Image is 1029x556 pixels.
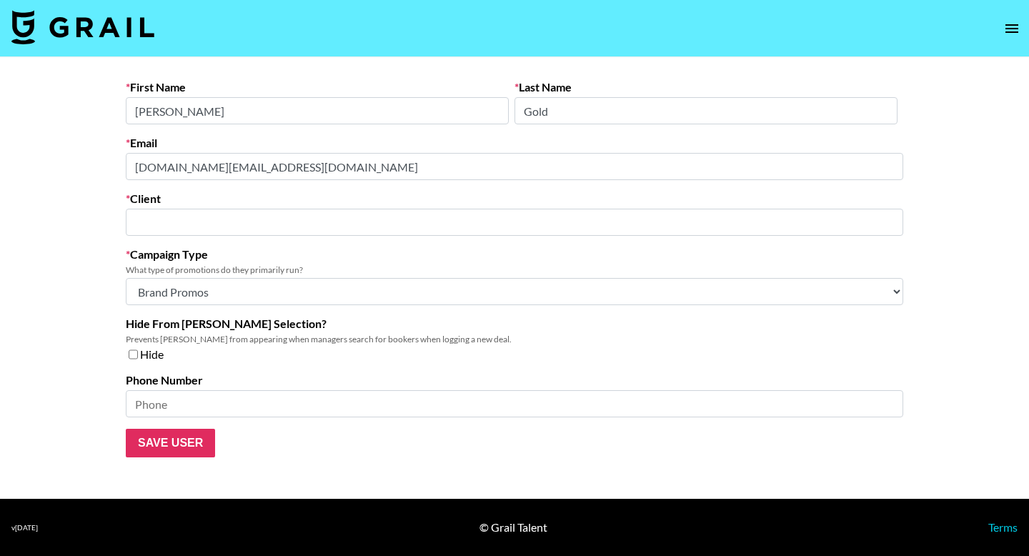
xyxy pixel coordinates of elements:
[11,10,154,44] img: Grail Talent
[126,153,903,180] input: Email
[126,429,215,457] input: Save User
[11,523,38,532] div: v [DATE]
[126,247,903,262] label: Campaign Type
[126,80,509,94] label: First Name
[126,97,509,124] input: First Name
[514,80,898,94] label: Last Name
[140,347,164,362] span: Hide
[126,373,903,387] label: Phone Number
[998,14,1026,43] button: open drawer
[126,136,903,150] label: Email
[126,317,903,331] label: Hide From [PERSON_NAME] Selection?
[514,97,898,124] input: Last Name
[126,390,903,417] input: Phone
[479,520,547,535] div: © Grail Talent
[988,520,1018,534] a: Terms
[126,334,903,344] div: Prevents [PERSON_NAME] from appearing when managers search for bookers when logging a new deal.
[126,192,903,206] label: Client
[126,264,903,275] div: What type of promotions do they primarily run?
